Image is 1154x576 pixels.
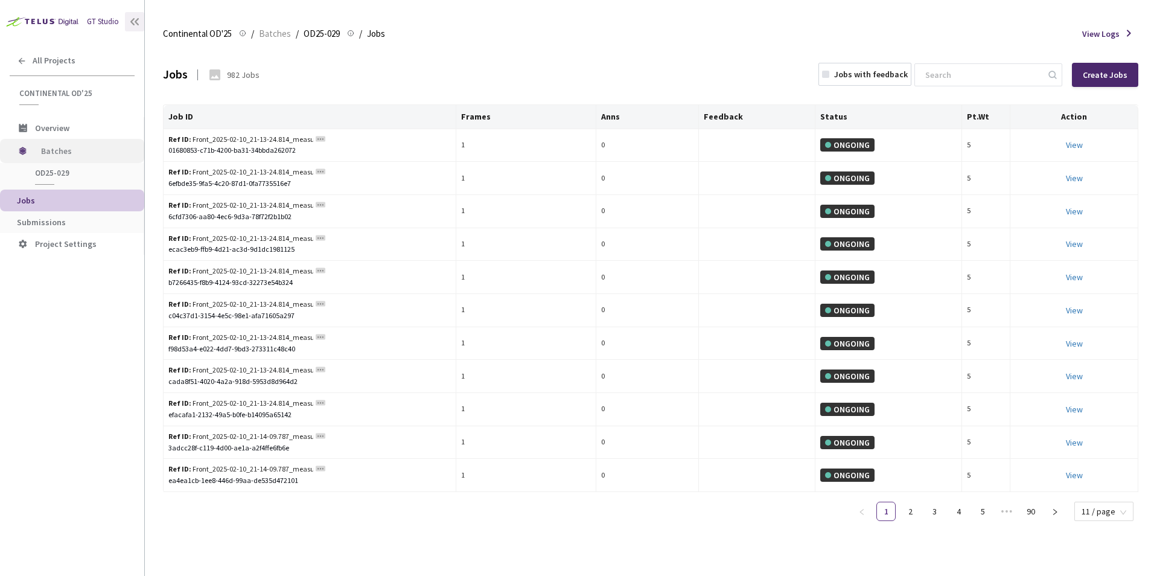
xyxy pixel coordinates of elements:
[163,66,188,83] div: Jobs
[1066,206,1083,217] a: View
[820,436,875,449] div: ONGOING
[858,508,865,516] span: left
[456,393,597,426] td: 1
[949,502,968,520] a: 4
[1066,470,1083,481] a: View
[1066,437,1083,448] a: View
[168,365,191,374] b: Ref ID:
[456,261,597,294] td: 1
[1066,305,1083,316] a: View
[163,27,232,41] span: Continental OD'25
[168,464,313,475] div: Front_2025-02-10_21-14-09.787_measurement_City_OD_SVC330_Night_Snow_Foggy_clv_1739218454813598.png
[456,195,597,228] td: 1
[168,233,313,245] div: Front_2025-02-10_21-13-24.814_measurement_City_OD_SVC330_Night_Snow_Foggy_clv_1739218417342611.png
[17,195,35,206] span: Jobs
[962,393,1011,426] td: 5
[820,337,875,350] div: ONGOING
[962,327,1011,360] td: 5
[456,327,597,360] td: 1
[168,475,451,487] div: ea4ea1cb-1ee8-446d-99aa-de535d472101
[168,333,191,342] b: Ref ID:
[1066,238,1083,249] a: View
[820,304,875,317] div: ONGOING
[168,464,191,473] b: Ref ID:
[1022,502,1040,520] a: 90
[815,105,961,129] th: Status
[19,88,127,98] span: Continental OD'25
[596,327,698,360] td: 0
[1074,502,1133,516] div: Page Size
[962,105,1011,129] th: Pt.Wt
[962,228,1011,261] td: 5
[596,426,698,459] td: 0
[1051,508,1059,516] span: right
[962,426,1011,459] td: 5
[168,266,313,277] div: Front_2025-02-10_21-13-24.814_measurement_City_OD_SVC330_Night_Snow_Foggy_clv_1739218419797235.png
[456,459,597,492] td: 1
[168,299,191,309] b: Ref ID:
[168,398,313,409] div: Front_2025-02-10_21-13-24.814_measurement_City_OD_SVC330_Night_Snow_Foggy_clv_1739218434817497.png
[997,502,1016,521] li: Next 5 Pages
[962,195,1011,228] td: 5
[820,237,875,251] div: ONGOING
[168,332,313,344] div: Front_2025-02-10_21-13-24.814_measurement_City_OD_SVC330_Night_Snow_Foggy_clv_1739218427325052.png
[168,167,191,176] b: Ref ID:
[168,167,313,178] div: Front_2025-02-10_21-13-24.814_measurement_City_OD_SVC330_Night_Snow_Foggy_clv_1739218409843180.png
[596,360,698,393] td: 0
[41,139,124,163] span: Batches
[1083,70,1127,80] div: Create Jobs
[456,105,597,129] th: Frames
[168,200,313,211] div: Front_2025-02-10_21-13-24.814_measurement_City_OD_SVC330_Night_Snow_Foggy_clv_1739218412345409.png
[596,459,698,492] td: 0
[596,228,698,261] td: 0
[820,171,875,185] div: ONGOING
[1045,502,1065,521] li: Next Page
[962,459,1011,492] td: 5
[820,403,875,416] div: ONGOING
[168,277,451,289] div: b7266435-f8b9-4124-93cd-32273e54b324
[820,270,875,284] div: ONGOING
[456,294,597,327] td: 1
[456,426,597,459] td: 1
[168,365,313,376] div: Front_2025-02-10_21-13-24.814_measurement_City_OD_SVC330_Night_Snow_Foggy_clv_1739218432422886.png
[168,178,451,190] div: 6efbde35-9fa5-4c20-87d1-0fa7735516e7
[168,443,451,454] div: 3adcc28f-c119-4d00-ae1a-a2f4ffe6fb6e
[852,502,872,521] li: Previous Page
[359,27,362,41] li: /
[168,376,451,388] div: cada8f51-4020-4a2a-918d-5953d8d964d2
[820,469,875,482] div: ONGOING
[949,502,968,521] li: 4
[1066,371,1083,382] a: View
[973,502,992,521] li: 5
[596,393,698,426] td: 0
[962,261,1011,294] td: 5
[168,244,451,255] div: ecac3eb9-ffb9-4d21-ac3d-9d1dc1981125
[901,502,919,520] a: 2
[596,294,698,327] td: 0
[257,27,293,40] a: Batches
[304,27,340,41] span: OD25-029
[925,502,943,520] a: 3
[834,68,908,80] div: Jobs with feedback
[168,200,191,210] b: Ref ID:
[456,360,597,393] td: 1
[251,27,254,41] li: /
[35,238,97,249] span: Project Settings
[962,129,1011,162] td: 5
[17,217,66,228] span: Submissions
[33,56,75,66] span: All Projects
[876,502,896,521] li: 1
[168,134,313,146] div: Front_2025-02-10_21-13-24.814_measurement_City_OD_SVC330_Night_Snow_Foggy_clv_1739218404867000.png
[699,105,816,129] th: Feedback
[168,234,191,243] b: Ref ID:
[168,299,313,310] div: Front_2025-02-10_21-13-24.814_measurement_City_OD_SVC330_Night_Snow_Foggy_clv_1739218424928225.png
[596,105,698,129] th: Anns
[1066,272,1083,283] a: View
[877,502,895,520] a: 1
[596,129,698,162] td: 0
[367,27,385,41] span: Jobs
[820,370,875,383] div: ONGOING
[997,502,1016,521] span: •••
[168,409,451,421] div: efacafa1-2132-49a5-b0fe-b14095a65142
[456,228,597,261] td: 1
